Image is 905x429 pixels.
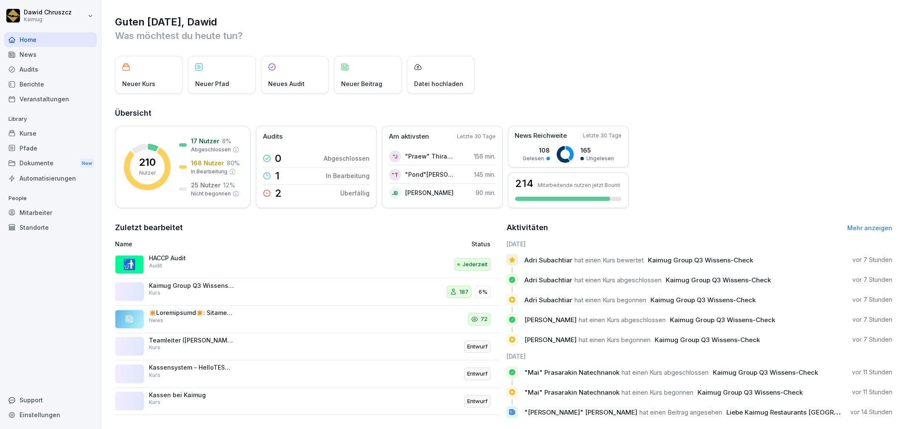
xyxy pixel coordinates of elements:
[139,157,156,167] p: 210
[852,315,892,324] p: vor 7 Stunden
[4,141,97,156] a: Pfade
[149,262,162,270] p: Audit
[538,182,620,188] p: Mitarbeitende nutzen jetzt Bounti
[852,256,892,264] p: vor 7 Stunden
[191,181,221,189] p: 25 Nutzer
[655,336,760,344] span: Kaimug Group Q3 Wissens-Check
[222,136,231,145] p: 8 %
[191,168,227,175] p: In Bearbeitung
[4,156,97,171] a: DokumenteNew
[149,371,160,379] p: Kurs
[149,309,234,317] p: ✴️Loremipsumd✴️: Sitame Conse Adipiscin Elitseddo Eiusm - Temp Incid Utlabo etd magnaal enima Min...
[507,222,548,234] h2: Aktivitäten
[850,408,892,416] p: vor 14 Stunden
[149,391,234,399] p: Kassen bei Kaimug
[149,398,160,406] p: Kurs
[574,276,661,284] span: hat einen Kurs abgeschlossen
[579,316,666,324] span: hat einen Kurs abgeschlossen
[115,360,501,388] a: Kassensystem - HelloTESS ([PERSON_NAME])KursEntwurf
[115,279,501,306] a: Kaimug Group Q3 Wissens-CheckKurs1876%
[405,170,454,179] p: "Pond"[PERSON_NAME]
[191,146,231,153] p: Abgeschlossen
[223,181,235,189] p: 12 %
[263,132,283,142] p: Audits
[275,171,280,181] p: 1
[341,79,382,88] p: Neuer Beitrag
[340,189,370,198] p: Überfällig
[324,154,370,163] p: Abgeschlossen
[574,256,644,264] span: hat einen Kurs bewertet
[4,77,97,92] a: Berichte
[524,316,577,324] span: [PERSON_NAME]
[4,393,97,407] div: Support
[115,333,501,361] a: Teamleiter ([PERSON_NAME])KursEntwurf
[149,337,234,344] p: Teamleiter ([PERSON_NAME])
[580,146,614,155] p: 165
[4,62,97,77] div: Audits
[4,126,97,141] a: Kurse
[4,92,97,106] a: Veranstaltungen
[123,257,136,272] p: 🚮
[227,159,240,167] p: 80 %
[583,132,622,139] p: Letzte 30 Tage
[4,156,97,171] div: Dokumente
[115,388,501,415] a: Kassen bei KaimugKursEntwurf
[268,79,305,88] p: Neues Audit
[462,260,488,269] p: Jederzeit
[149,254,234,262] p: HACCP Audit
[650,296,756,304] span: Kaimug Group Q3 Wissens-Check
[474,152,496,161] p: 156 min.
[523,146,550,155] p: 108
[574,296,646,304] span: hat einen Kurs begonnen
[639,408,722,416] span: hat einen Beitrag angesehen
[713,368,818,376] span: Kaimug Group Q3 Wissens-Check
[698,388,803,396] span: Kaimug Group Q3 Wissens-Check
[852,335,892,344] p: vor 7 Stunden
[115,222,501,234] h2: Zuletzt bearbeitet
[24,9,72,16] p: Dawid Chruszcz
[389,150,401,162] div: "J
[524,256,572,264] span: Adri Subachtiar
[476,188,496,197] p: 90 min.
[467,370,488,378] p: Entwurf
[847,224,892,231] a: Mehr anzeigen
[195,79,229,88] p: Neuer Pfad
[852,295,892,304] p: vor 7 Stunden
[467,397,488,406] p: Entwurf
[648,256,753,264] span: Kaimug Group Q3 Wissens-Check
[670,316,775,324] span: Kaimug Group Q3 Wissens-Check
[507,352,892,361] h6: [DATE]
[4,220,97,235] a: Standorte
[389,169,401,181] div: "T
[524,408,637,416] span: "[PERSON_NAME]" [PERSON_NAME]
[4,407,97,422] a: Einstellungen
[4,205,97,220] div: Mitarbeiter
[481,315,488,323] p: 72
[852,388,892,396] p: vor 11 Stunden
[507,240,892,248] h6: [DATE]
[24,17,72,22] p: Kaimug
[524,368,619,376] span: "Mai" Prasarakin Natechnanok
[115,15,892,29] h1: Guten [DATE], Dawid
[405,188,454,197] p: [PERSON_NAME]
[149,344,160,351] p: Kurs
[523,155,544,162] p: Gelesen
[149,282,234,290] p: Kaimug Group Q3 Wissens-Check
[852,276,892,284] p: vor 7 Stunden
[275,153,281,164] p: 0
[524,336,577,344] span: [PERSON_NAME]
[115,306,501,333] a: ✴️Loremipsumd✴️: Sitame Conse Adipiscin Elitseddo Eiusm - Temp Incid Utlabo etd magnaal enima Min...
[4,32,97,47] a: Home
[414,79,463,88] p: Datei hochladen
[4,171,97,186] div: Automatisierungen
[389,132,429,142] p: Am aktivsten
[586,155,614,162] p: Ungelesen
[524,296,572,304] span: Adri Subachtiar
[4,47,97,62] a: News
[666,276,771,284] span: Kaimug Group Q3 Wissens-Check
